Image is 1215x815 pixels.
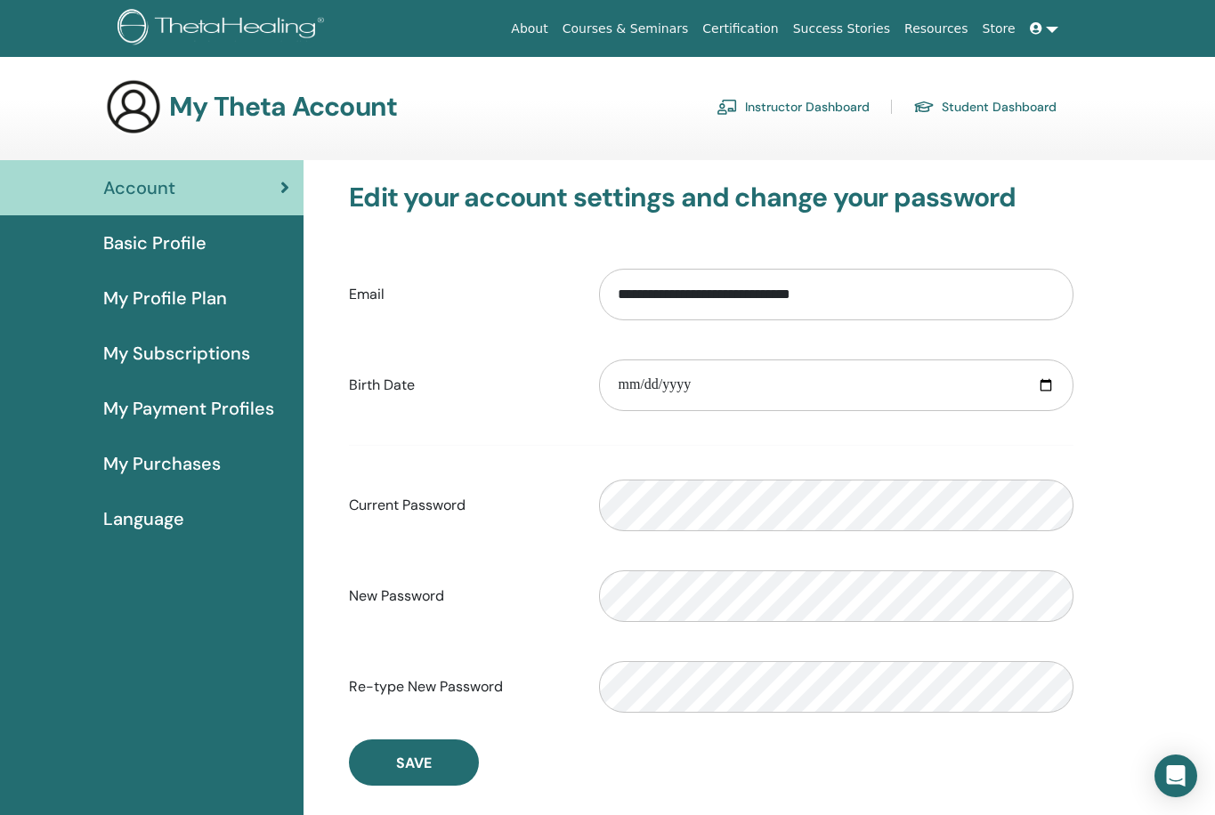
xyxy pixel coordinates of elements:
a: Courses & Seminars [555,12,696,45]
a: Student Dashboard [913,93,1057,121]
a: Resources [897,12,976,45]
img: generic-user-icon.jpg [105,78,162,135]
span: Basic Profile [103,230,207,256]
span: Language [103,505,184,532]
h3: My Theta Account [169,91,397,123]
button: Save [349,739,479,786]
img: graduation-cap.svg [913,100,935,115]
label: Current Password [336,488,586,522]
span: My Payment Profiles [103,395,274,422]
label: Re-type New Password [336,670,586,704]
label: Email [336,278,586,311]
span: Account [103,174,175,201]
span: My Purchases [103,450,221,477]
a: Store [976,12,1023,45]
img: chalkboard-teacher.svg [717,99,738,115]
label: New Password [336,579,586,613]
img: logo.png [117,9,330,49]
a: Instructor Dashboard [717,93,870,121]
div: Open Intercom Messenger [1154,754,1197,797]
a: Success Stories [786,12,897,45]
a: About [504,12,555,45]
label: Birth Date [336,368,586,402]
span: My Profile Plan [103,285,227,311]
a: Certification [695,12,785,45]
span: Save [396,754,432,772]
span: My Subscriptions [103,340,250,367]
h3: Edit your account settings and change your password [349,182,1073,214]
